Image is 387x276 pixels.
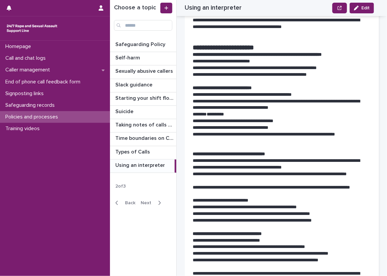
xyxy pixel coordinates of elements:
p: Starting your shift flowchart [115,94,175,101]
a: Taking notes of calls and chatsTaking notes of calls and chats [110,119,176,132]
p: Self-harm [115,53,141,61]
p: Sexually abusive callers [115,67,174,74]
p: Call and chat logs [3,55,51,61]
a: Slack guidanceSlack guidance [110,79,176,92]
p: Using an interpreter [115,161,166,169]
a: Time boundaries on Calls and ChatsTime boundaries on Calls and Chats [110,132,176,146]
a: Using an interpreterUsing an interpreter [110,160,176,173]
a: Types of CallsTypes of Calls [110,146,176,160]
a: SuicideSuicide [110,106,176,119]
p: 2 of 3 [110,178,131,195]
p: Safeguarding Policy [115,40,167,48]
span: Next [141,201,155,205]
p: Slack guidance [115,80,154,88]
a: Starting your shift flowchartStarting your shift flowchart [110,92,176,106]
p: Caller management [3,67,55,73]
span: Back [121,201,135,205]
p: Taking notes of calls and chats [115,120,175,128]
button: Edit [350,3,374,13]
p: Signposting links [3,90,49,97]
p: Suicide [115,107,135,115]
input: Search [114,20,172,31]
p: Policies and processes [3,114,63,120]
p: Time boundaries on Calls and Chats [115,134,175,142]
p: Homepage [3,43,36,50]
button: Next [138,200,166,206]
p: End of phone call feedback form [3,79,86,85]
span: Edit [361,6,370,10]
img: rhQMoQhaT3yELyF149Cw [5,22,59,35]
a: Sexually abusive callersSexually abusive callers [110,65,176,79]
p: Training videos [3,125,45,132]
p: Safeguarding records [3,102,60,108]
h2: Using an interpreter [185,4,242,12]
a: Safeguarding PolicySafeguarding Policy [110,39,176,52]
button: Back [110,200,138,206]
h1: Choose a topic [114,4,159,12]
a: Self-harmSelf-harm [110,52,176,65]
p: Types of Calls [115,148,151,155]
